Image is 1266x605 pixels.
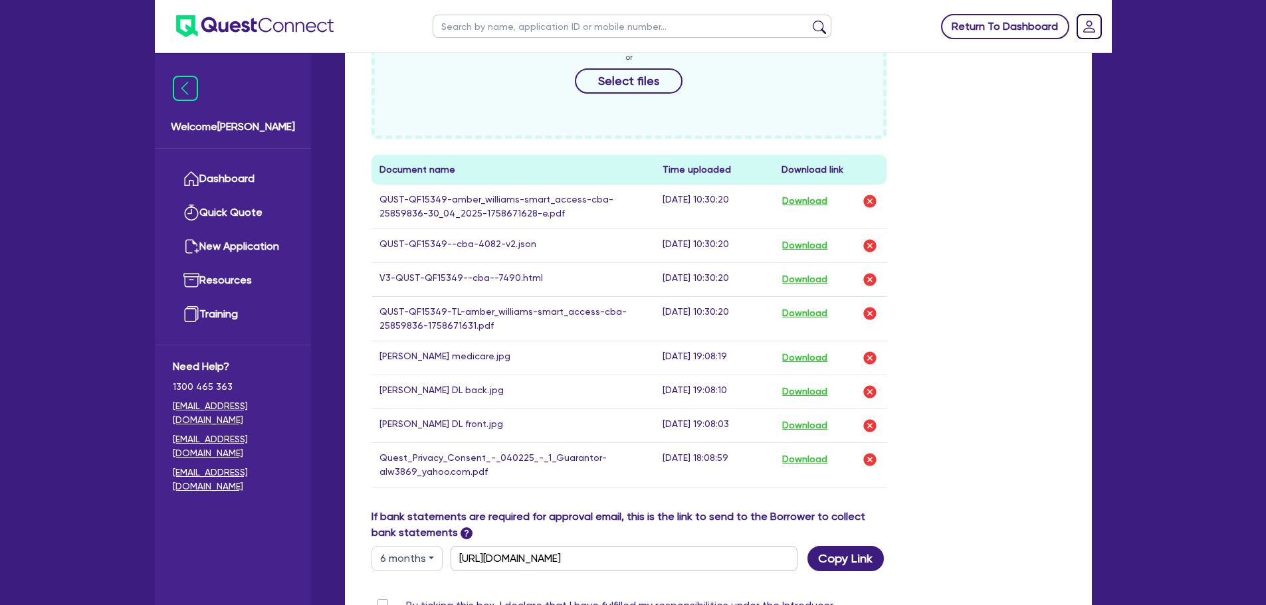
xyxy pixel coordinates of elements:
[655,155,774,185] th: Time uploaded
[173,76,198,101] img: icon-menu-close
[173,466,293,493] a: [EMAIL_ADDRESS][DOMAIN_NAME]
[371,185,655,229] td: QUST-QF15349-amber_williams-smart_access-cba-25859836-30_04_2025-1758671628-e.pdf
[371,155,655,185] th: Document name
[173,264,293,298] a: Resources
[782,349,828,367] button: Download
[655,185,774,229] td: [DATE] 10:30:20
[782,271,828,288] button: Download
[862,452,878,468] img: delete-icon
[782,237,828,254] button: Download
[862,384,878,400] img: delete-icon
[183,205,199,220] img: quick-quote
[371,228,655,262] td: QUST-QF15349--cba-4082-v2.json
[173,230,293,264] a: New Application
[461,527,473,539] span: ?
[171,119,295,135] span: Welcome [PERSON_NAME]
[782,305,828,322] button: Download
[371,296,655,341] td: QUST-QF15349-TL-amber_williams-smart_access-cba-25859836-1758671631.pdf
[655,341,774,375] td: [DATE] 19:08:19
[625,51,633,63] span: or
[655,408,774,442] td: [DATE] 19:08:03
[655,375,774,408] td: [DATE] 19:08:10
[433,15,831,38] input: Search by name, application ID or mobile number...
[176,15,334,37] img: quest-connect-logo-blue
[183,272,199,288] img: resources
[862,418,878,434] img: delete-icon
[173,432,293,460] a: [EMAIL_ADDRESS][DOMAIN_NAME]
[655,442,774,487] td: [DATE] 18:08:59
[173,359,293,375] span: Need Help?
[782,451,828,468] button: Download
[173,380,293,394] span: 1300 465 363
[1072,9,1107,44] a: Dropdown toggle
[371,509,887,541] label: If bank statements are required for approval email, this is the link to send to the Borrower to c...
[862,193,878,209] img: delete-icon
[371,546,443,571] button: Dropdown toggle
[173,196,293,230] a: Quick Quote
[941,14,1069,39] a: Return To Dashboard
[183,306,199,322] img: training
[173,399,293,427] a: [EMAIL_ADDRESS][DOMAIN_NAME]
[655,228,774,262] td: [DATE] 10:30:20
[862,305,878,321] img: delete-icon
[782,417,828,434] button: Download
[807,546,884,571] button: Copy Link
[862,350,878,366] img: delete-icon
[371,408,655,442] td: [PERSON_NAME] DL front.jpg
[371,442,655,487] td: Quest_Privacy_Consent_-_040225_-_1_Guarantor-alw3869_yahoo.com.pdf
[371,375,655,408] td: [PERSON_NAME] DL back.jpg
[575,68,683,94] button: Select files
[655,296,774,341] td: [DATE] 10:30:20
[655,262,774,296] td: [DATE] 10:30:20
[371,341,655,375] td: [PERSON_NAME] medicare.jpg
[183,238,199,254] img: new-application
[782,383,828,400] button: Download
[862,238,878,254] img: delete-icon
[173,162,293,196] a: Dashboard
[371,262,655,296] td: V3-QUST-QF15349--cba--7490.html
[173,298,293,331] a: Training
[782,193,828,210] button: Download
[862,272,878,288] img: delete-icon
[774,155,887,185] th: Download link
